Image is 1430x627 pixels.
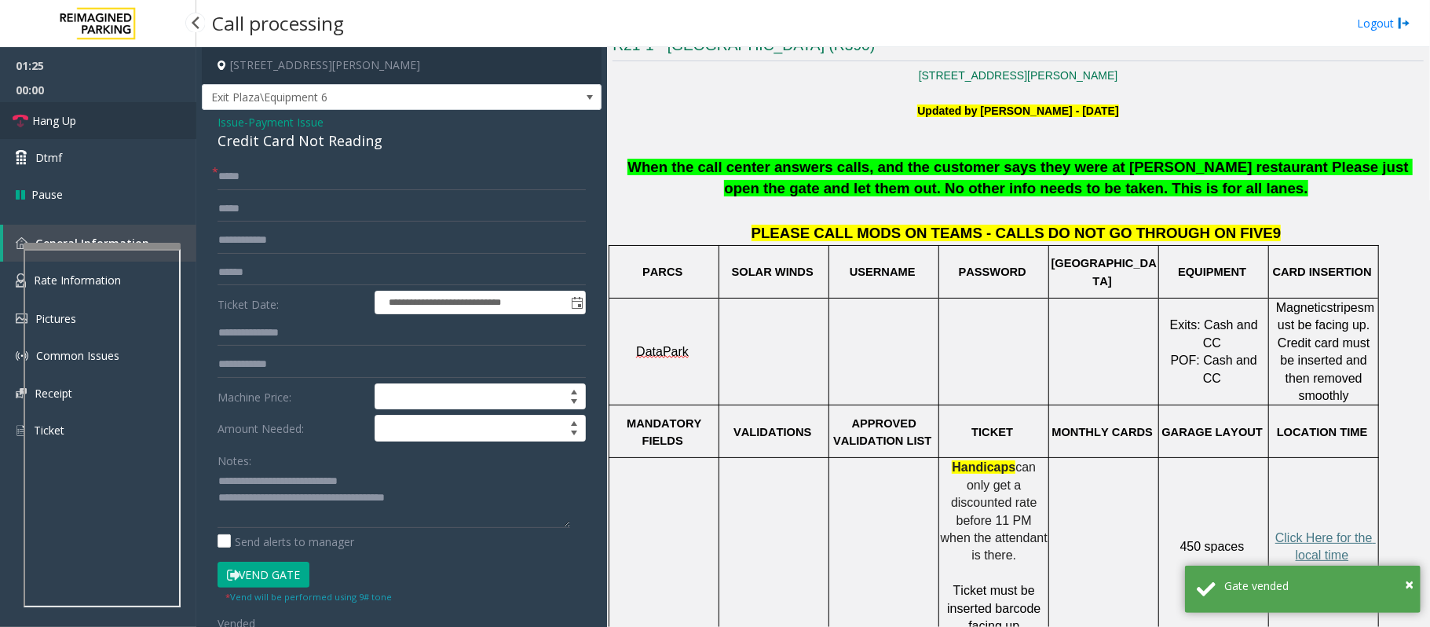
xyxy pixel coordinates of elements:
span: GARAGE LAYOUT [1161,426,1263,438]
span: Dtmf [35,149,62,166]
h3: R21-1 - [GEOGRAPHIC_DATA] (R390) [613,35,1424,61]
span: Increase value [563,384,585,397]
span: Magnetic [1276,301,1327,314]
span: APPROVED VALIDATION LIST [833,417,931,447]
span: [GEOGRAPHIC_DATA] [1051,257,1157,287]
span: VALIDATIONS [733,426,811,438]
span: stripes [1327,301,1364,314]
span: When the call center answers calls, and the customer says they were at [PERSON_NAME] restaurant P... [627,159,1413,196]
div: Gate vended [1224,577,1409,594]
img: 'icon' [16,273,26,288]
span: Exit Plaza\Equipment 6 [203,85,521,110]
span: Decrease value [563,428,585,441]
span: Decrease value [563,397,585,409]
button: Close [1405,573,1414,596]
span: LOCATION TIME [1277,426,1368,438]
small: Vend will be performed using 9# tone [225,591,392,603]
span: PLEASE CALL MODS ON TEAMS - CALLS DO NOT GO THROUGH ON FIVE9 [752,225,1282,241]
a: [STREET_ADDRESS][PERSON_NAME] [919,69,1118,82]
button: Vend Gate [218,562,309,588]
span: MANDATORY FIELDS [627,417,704,447]
span: CARD INSERTION [1273,266,1372,278]
span: Exits: Cash and CC [1170,318,1262,349]
span: PARCS [642,266,682,278]
span: Payment Issue [248,114,324,130]
a: Logout [1357,15,1410,31]
b: Updated by [PERSON_NAME] - [DATE] [917,104,1118,117]
span: EQUIPMENT [1178,266,1246,278]
h4: [STREET_ADDRESS][PERSON_NAME] [202,47,602,84]
span: Toggle popup [568,291,585,313]
span: DataPark [636,345,689,359]
img: 'icon' [16,313,27,324]
a: Click Here for the local time [1275,532,1376,562]
label: Send alerts to manager [218,533,354,550]
span: - [244,115,324,130]
span: USERNAME [850,266,916,278]
span: Hang Up [32,112,76,129]
a: General Information [3,225,196,262]
span: 450 spaces [1180,540,1245,553]
span: POF: Cash and CC [1171,354,1261,384]
span: Issue [218,114,244,130]
label: Notes: [218,447,251,469]
label: Ticket Date: [214,291,371,314]
span: PASSWORD [959,266,1026,278]
label: Amount Needed: [214,415,371,442]
img: logout [1398,15,1410,31]
div: Credit Card Not Reading [218,130,586,152]
span: Increase value [563,416,585,428]
img: 'icon' [16,388,27,398]
span: TICKET [971,426,1013,438]
span: Pause [31,186,63,203]
span: Click Here for the local time [1275,531,1376,562]
span: General Information [35,236,149,251]
span: Handicaps [952,460,1015,474]
img: 'icon' [16,350,28,362]
span: MONTHLY CARDS [1051,426,1153,438]
img: 'icon' [16,237,27,249]
span: SOLAR WINDS [732,266,814,278]
h3: Call processing [204,4,352,42]
img: 'icon' [16,423,26,438]
label: Machine Price: [214,383,371,410]
span: × [1405,574,1414,595]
